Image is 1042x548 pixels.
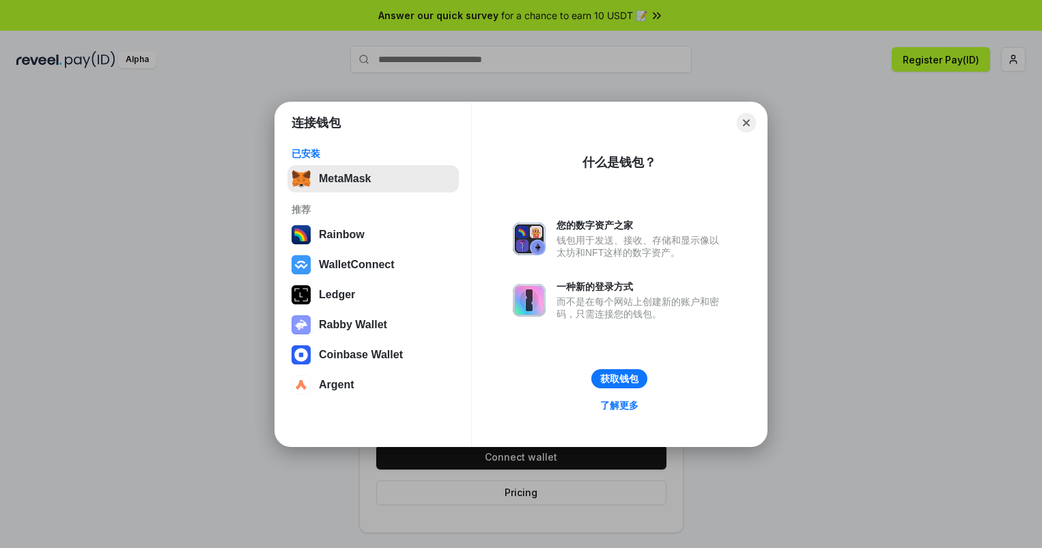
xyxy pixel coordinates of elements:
button: Ledger [287,281,459,308]
button: Argent [287,371,459,399]
button: Rabby Wallet [287,311,459,338]
a: 了解更多 [592,396,647,414]
div: 什么是钱包？ [582,154,656,171]
h1: 连接钱包 [292,115,341,131]
button: Close [737,113,756,132]
img: svg+xml,%3Csvg%20xmlns%3D%22http%3A%2F%2Fwww.w3.org%2F2000%2Fsvg%22%20width%3D%2228%22%20height%3... [292,285,311,304]
img: svg+xml,%3Csvg%20xmlns%3D%22http%3A%2F%2Fwww.w3.org%2F2000%2Fsvg%22%20fill%3D%22none%22%20viewBox... [292,315,311,334]
div: 而不是在每个网站上创建新的账户和密码，只需连接您的钱包。 [557,295,726,320]
img: svg+xml,%3Csvg%20width%3D%2228%22%20height%3D%2228%22%20viewBox%3D%220%200%2028%2028%22%20fill%3D... [292,375,311,394]
div: 已安装 [292,147,455,160]
img: svg+xml,%3Csvg%20width%3D%22120%22%20height%3D%22120%22%20viewBox%3D%220%200%20120%20120%22%20fil... [292,225,311,244]
div: WalletConnect [319,259,395,271]
div: Coinbase Wallet [319,349,403,361]
div: 您的数字资产之家 [557,219,726,231]
button: WalletConnect [287,251,459,278]
div: 推荐 [292,203,455,216]
button: Rainbow [287,221,459,248]
div: Argent [319,379,354,391]
div: Rainbow [319,229,365,241]
img: svg+xml,%3Csvg%20xmlns%3D%22http%3A%2F%2Fwww.w3.org%2F2000%2Fsvg%22%20fill%3D%22none%22%20viewBox... [513,222,546,255]
button: Coinbase Wallet [287,341,459,369]
div: 了解更多 [600,399,638,412]
div: MetaMask [319,173,371,185]
img: svg+xml,%3Csvg%20width%3D%2228%22%20height%3D%2228%22%20viewBox%3D%220%200%2028%2028%22%20fill%3D... [292,345,311,364]
button: MetaMask [287,165,459,192]
img: svg+xml,%3Csvg%20width%3D%2228%22%20height%3D%2228%22%20viewBox%3D%220%200%2028%2028%22%20fill%3D... [292,255,311,274]
div: 一种新的登录方式 [557,280,726,293]
div: 获取钱包 [600,373,638,385]
div: 钱包用于发送、接收、存储和显示像以太坊和NFT这样的数字资产。 [557,234,726,259]
img: svg+xml,%3Csvg%20fill%3D%22none%22%20height%3D%2233%22%20viewBox%3D%220%200%2035%2033%22%20width%... [292,169,311,188]
div: Rabby Wallet [319,319,387,331]
div: Ledger [319,289,355,301]
button: 获取钱包 [591,369,647,388]
img: svg+xml,%3Csvg%20xmlns%3D%22http%3A%2F%2Fwww.w3.org%2F2000%2Fsvg%22%20fill%3D%22none%22%20viewBox... [513,284,546,317]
